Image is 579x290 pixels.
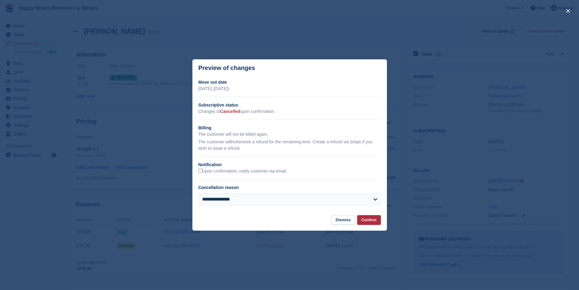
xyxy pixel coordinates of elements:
[198,139,381,152] p: The customer will receive a refund for the remaining time. Create a refund via Stripe if you wish...
[357,215,381,225] button: Confirm
[198,108,381,115] p: Changes to upon confirmation.
[198,86,381,92] p: [DATE] ([DATE])
[198,79,381,86] h2: Move out date
[198,169,287,174] label: Upon confirmation, notify customer via email.
[198,131,381,138] p: The customer will not be billed again.
[220,109,240,114] span: Cancelled
[198,125,381,131] h2: Billing
[231,139,237,144] em: not
[198,185,239,190] label: Cancellation reason
[563,6,573,16] button: close
[198,102,381,108] h2: Subscription status
[331,215,355,225] button: Dismiss
[198,162,381,168] h2: Notification
[198,169,202,173] input: Upon confirmation, notify customer via email.
[198,65,255,72] p: Preview of changes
